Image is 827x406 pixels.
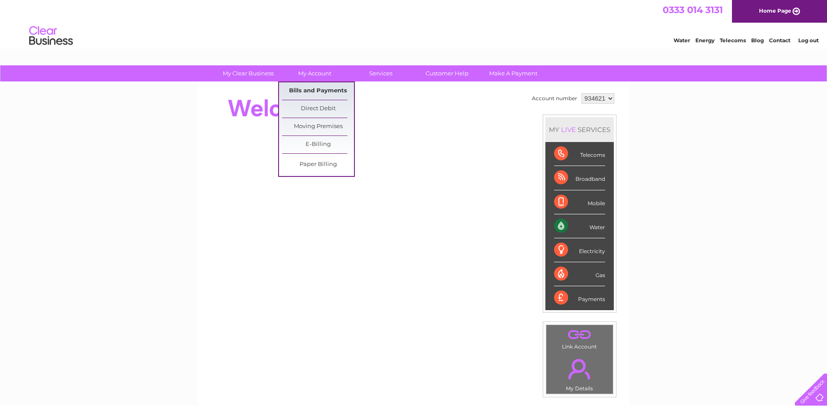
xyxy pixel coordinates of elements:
[674,37,690,44] a: Water
[345,65,417,81] a: Services
[798,37,819,44] a: Log out
[279,65,351,81] a: My Account
[282,118,354,135] a: Moving Premises
[282,100,354,118] a: Direct Debit
[548,354,611,384] a: .
[769,37,790,44] a: Contact
[554,142,605,166] div: Telecoms
[554,238,605,262] div: Electricity
[477,65,549,81] a: Make A Payment
[751,37,764,44] a: Blog
[411,65,483,81] a: Customer Help
[695,37,715,44] a: Energy
[208,5,620,42] div: Clear Business is a trading name of Verastar Limited (registered in [GEOGRAPHIC_DATA] No. 3667643...
[548,327,611,342] a: .
[545,117,614,142] div: MY SERVICES
[29,23,73,49] img: logo.png
[559,125,578,134] div: LIVE
[554,262,605,286] div: Gas
[554,166,605,190] div: Broadband
[282,156,354,173] a: Paper Billing
[546,325,613,352] td: Link Account
[554,286,605,310] div: Payments
[282,82,354,100] a: Bills and Payments
[663,4,723,15] a: 0333 014 3131
[554,214,605,238] div: Water
[212,65,284,81] a: My Clear Business
[282,136,354,153] a: E-Billing
[720,37,746,44] a: Telecoms
[554,190,605,214] div: Mobile
[546,352,613,394] td: My Details
[530,91,579,106] td: Account number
